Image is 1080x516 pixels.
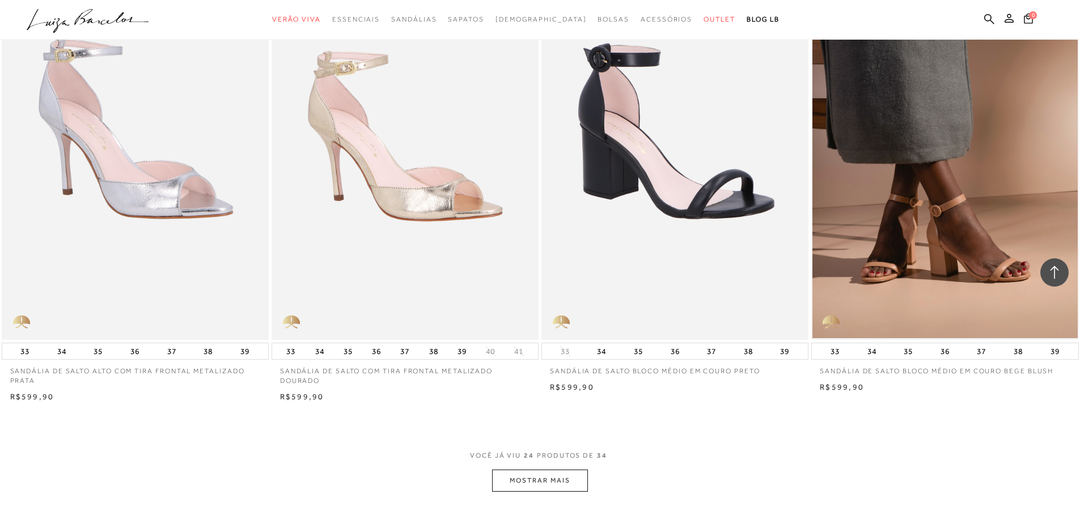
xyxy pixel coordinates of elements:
[272,360,539,386] a: SANDÁLIA DE SALTO COM TIRA FRONTAL METALIZADO DOURADO
[448,15,484,23] span: Sapatos
[747,15,780,23] span: BLOG LB
[937,343,953,359] button: 36
[594,343,609,359] button: 34
[2,306,41,340] img: golden_caliandra_v6.png
[272,15,321,23] span: Verão Viva
[454,343,470,359] button: 39
[1047,343,1063,359] button: 39
[550,382,594,391] span: R$599,90
[524,451,534,459] span: 24
[369,343,384,359] button: 36
[1020,12,1036,28] button: 0
[54,343,70,359] button: 34
[511,346,527,357] button: 41
[90,343,106,359] button: 35
[283,343,299,359] button: 33
[641,9,692,30] a: categoryNavScreenReaderText
[332,15,380,23] span: Essenciais
[2,360,269,386] a: SANDÁLIA DE SALTO ALTO COM TIRA FRONTAL METALIZADO PRATA
[237,343,253,359] button: 39
[973,343,989,359] button: 37
[864,343,880,359] button: 34
[448,9,484,30] a: categoryNavScreenReaderText
[704,343,719,359] button: 37
[164,343,180,359] button: 37
[426,343,442,359] button: 38
[17,343,33,359] button: 33
[127,343,143,359] button: 36
[704,9,735,30] a: categoryNavScreenReaderText
[598,9,629,30] a: categoryNavScreenReaderText
[777,343,793,359] button: 39
[272,306,311,340] img: golden_caliandra_v6.png
[541,360,808,376] a: SANDÁLIA DE SALTO BLOCO MÉDIO EM COURO PRETO
[332,9,380,30] a: categoryNavScreenReaderText
[747,9,780,30] a: BLOG LB
[598,15,629,23] span: Bolsas
[1010,343,1026,359] button: 38
[391,15,437,23] span: Sandálias
[811,306,851,340] img: golden_caliandra_v6.png
[541,306,581,340] img: golden_caliandra_v6.png
[811,360,1078,376] a: SANDÁLIA DE SALTO BLOCO MÉDIO EM COURO BEGE BLUSH
[630,343,646,359] button: 35
[280,392,324,401] span: R$599,90
[900,343,916,359] button: 35
[312,343,328,359] button: 34
[597,451,607,459] span: 34
[495,9,587,30] a: noSubCategoriesText
[641,15,692,23] span: Acessórios
[492,470,587,492] button: MOSTRAR MAIS
[740,343,756,359] button: 38
[272,9,321,30] a: categoryNavScreenReaderText
[704,15,735,23] span: Outlet
[482,346,498,357] button: 40
[827,343,843,359] button: 33
[1029,11,1037,19] span: 0
[340,343,356,359] button: 35
[495,15,587,23] span: [DEMOGRAPHIC_DATA]
[667,343,683,359] button: 36
[470,451,610,459] span: VOCÊ JÁ VIU PRODUTOS DE
[391,9,437,30] a: categoryNavScreenReaderText
[397,343,413,359] button: 37
[200,343,216,359] button: 38
[10,392,54,401] span: R$599,90
[557,346,573,357] button: 33
[820,382,864,391] span: R$599,90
